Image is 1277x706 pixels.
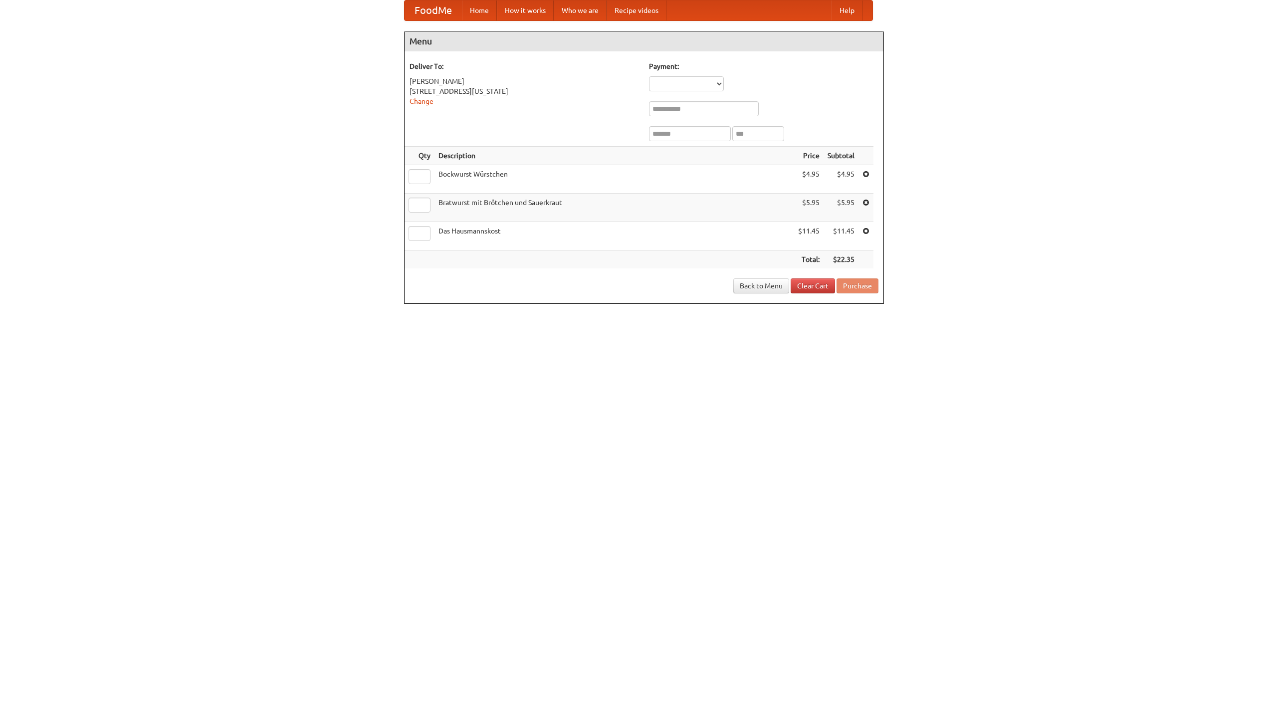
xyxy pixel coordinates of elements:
[434,194,794,222] td: Bratwurst mit Brötchen und Sauerkraut
[434,165,794,194] td: Bockwurst Würstchen
[410,86,639,96] div: [STREET_ADDRESS][US_STATE]
[824,194,858,222] td: $5.95
[824,147,858,165] th: Subtotal
[649,61,878,71] h5: Payment:
[410,61,639,71] h5: Deliver To:
[794,194,824,222] td: $5.95
[733,278,789,293] a: Back to Menu
[824,222,858,250] td: $11.45
[832,0,862,20] a: Help
[410,76,639,86] div: [PERSON_NAME]
[794,250,824,269] th: Total:
[607,0,666,20] a: Recipe videos
[405,147,434,165] th: Qty
[554,0,607,20] a: Who we are
[794,165,824,194] td: $4.95
[794,147,824,165] th: Price
[434,222,794,250] td: Das Hausmannskost
[791,278,835,293] a: Clear Cart
[497,0,554,20] a: How it works
[824,165,858,194] td: $4.95
[794,222,824,250] td: $11.45
[462,0,497,20] a: Home
[824,250,858,269] th: $22.35
[434,147,794,165] th: Description
[837,278,878,293] button: Purchase
[405,0,462,20] a: FoodMe
[405,31,883,51] h4: Menu
[410,97,433,105] a: Change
